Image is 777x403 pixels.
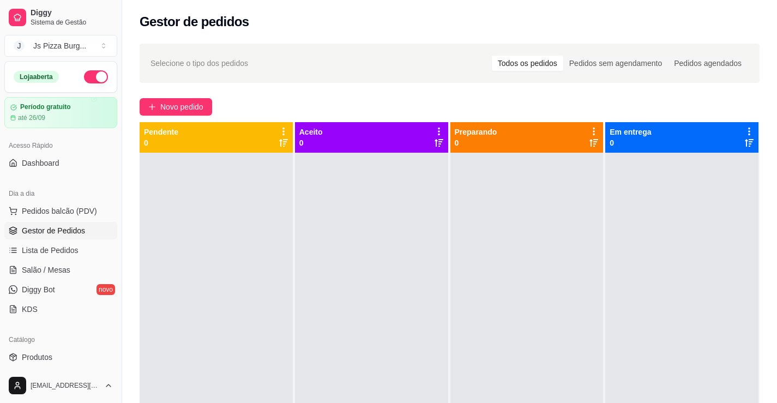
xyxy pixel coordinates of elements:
[148,103,156,111] span: plus
[31,381,100,390] span: [EMAIL_ADDRESS][DOMAIN_NAME]
[4,300,117,318] a: KDS
[4,35,117,57] button: Select a team
[22,225,85,236] span: Gestor de Pedidos
[4,261,117,279] a: Salão / Mesas
[4,202,117,220] button: Pedidos balcão (PDV)
[22,245,79,256] span: Lista de Pedidos
[299,137,323,148] p: 0
[150,57,248,69] span: Selecione o tipo dos pedidos
[140,13,249,31] h2: Gestor de pedidos
[668,56,748,71] div: Pedidos agendados
[455,127,497,137] p: Preparando
[4,372,117,399] button: [EMAIL_ADDRESS][DOMAIN_NAME]
[160,101,203,113] span: Novo pedido
[4,185,117,202] div: Dia a dia
[4,331,117,348] div: Catálogo
[492,56,563,71] div: Todos os pedidos
[33,40,86,51] div: Js Pizza Burg ...
[22,158,59,169] span: Dashboard
[22,206,97,216] span: Pedidos balcão (PDV)
[144,137,178,148] p: 0
[144,127,178,137] p: Pendente
[4,137,117,154] div: Acesso Rápido
[22,352,52,363] span: Produtos
[20,103,71,111] article: Período gratuito
[84,70,108,83] button: Alterar Status
[4,4,117,31] a: DiggySistema de Gestão
[563,56,668,71] div: Pedidos sem agendamento
[22,304,38,315] span: KDS
[14,40,25,51] span: J
[610,127,651,137] p: Em entrega
[140,98,212,116] button: Novo pedido
[4,222,117,239] a: Gestor de Pedidos
[18,113,45,122] article: até 26/09
[22,264,70,275] span: Salão / Mesas
[14,71,59,83] div: Loja aberta
[31,8,113,18] span: Diggy
[31,18,113,27] span: Sistema de Gestão
[4,242,117,259] a: Lista de Pedidos
[4,154,117,172] a: Dashboard
[22,284,55,295] span: Diggy Bot
[4,348,117,366] a: Produtos
[455,137,497,148] p: 0
[4,97,117,128] a: Período gratuitoaté 26/09
[4,281,117,298] a: Diggy Botnovo
[299,127,323,137] p: Aceito
[610,137,651,148] p: 0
